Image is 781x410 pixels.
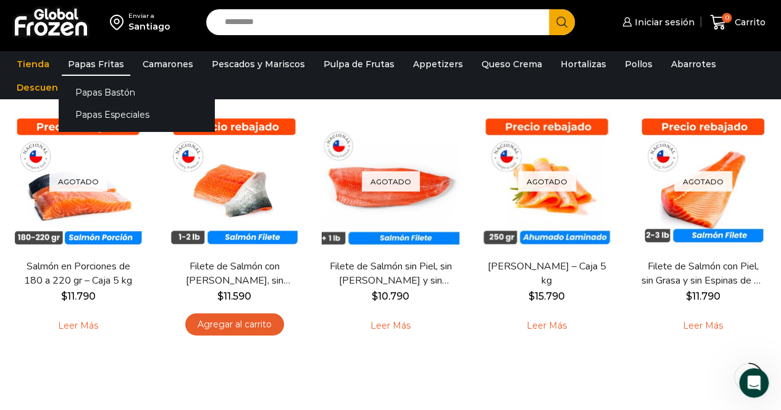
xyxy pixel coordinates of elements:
span: $ [61,290,67,302]
a: Hortalizas [554,52,612,76]
a: Leé más sobre “Salmón Ahumado Laminado - Caja 5 kg” [507,313,586,339]
a: Papas Bastón [59,81,214,104]
span: $ [686,290,692,302]
a: Leé más sobre “Filete de Salmón sin Piel, sin Grasa y sin Espinas – Caja 10 Kg” [351,313,430,339]
button: Search button [549,9,575,35]
a: Leé más sobre “Filete de Salmón con Piel, sin Grasa y sin Espinas de 2-3 lb - Premium - Caja 10 kg” [664,313,742,339]
a: Iniciar sesión [619,10,695,35]
a: Abarrotes [665,52,722,76]
a: Descuentos [10,76,80,99]
a: Pulpa de Frutas [317,52,401,76]
a: Filete de Salmón sin Piel, sin [PERSON_NAME] y sin [PERSON_NAME] – Caja 10 Kg [328,260,453,288]
bdi: 11.790 [61,290,96,302]
a: Salmón en Porciones de 180 a 220 gr – Caja 5 kg [16,260,140,288]
a: Queso Crema [475,52,548,76]
div: Enviar a [128,12,170,20]
a: Papas Fritas [62,52,130,76]
a: Pollos [619,52,659,76]
iframe: Intercom live chat [739,368,769,398]
p: Agotado [362,171,420,192]
bdi: 11.790 [686,290,720,302]
a: Filete de Salmón con Piel, sin Grasa y sin Espinas de 2-3 lb – Premium – Caja 10 kg [641,260,765,288]
a: Appetizers [407,52,469,76]
img: address-field-icon.svg [110,12,128,33]
div: Santiago [128,20,170,33]
bdi: 10.790 [372,290,409,302]
span: 0 [722,13,732,23]
a: [PERSON_NAME] – Caja 5 kg [485,260,609,288]
a: Pescados y Mariscos [206,52,311,76]
bdi: 11.590 [217,290,251,302]
p: Agotado [674,171,732,192]
span: $ [372,290,378,302]
span: Carrito [732,16,766,28]
bdi: 15.790 [528,290,565,302]
p: Agotado [518,171,576,192]
a: Agregar al carrito: “Filete de Salmón con Piel, sin Grasa y sin Espinas 1-2 lb – Caja 10 Kg” [185,313,284,336]
a: Papas Especiales [59,104,214,126]
span: $ [217,290,223,302]
p: Agotado [49,171,107,192]
a: Camarones [136,52,199,76]
a: Leé más sobre “Salmón en Porciones de 180 a 220 gr - Caja 5 kg” [39,313,117,339]
span: $ [528,290,535,302]
span: Iniciar sesión [632,16,695,28]
a: 0 Carrito [707,8,769,37]
a: Tienda [10,52,56,76]
a: Filete de Salmón con [PERSON_NAME], sin Grasa y sin Espinas 1-2 lb – Caja 10 Kg [172,260,296,288]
